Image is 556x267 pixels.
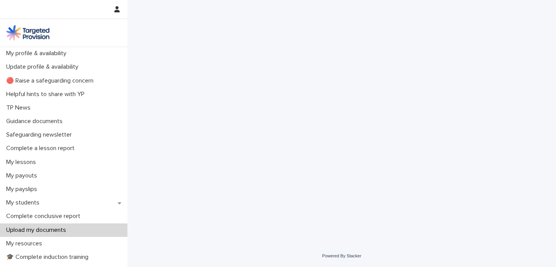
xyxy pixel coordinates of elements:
[3,159,42,166] p: My lessons
[3,172,43,179] p: My payouts
[3,226,72,234] p: Upload my documents
[3,253,95,261] p: 🎓 Complete induction training
[3,104,37,112] p: TP News
[3,213,86,220] p: Complete conclusive report
[3,77,100,84] p: 🔴 Raise a safeguarding concern
[3,240,48,247] p: My resources
[3,131,78,139] p: Safeguarding newsletter
[3,186,43,193] p: My payslips
[3,145,81,152] p: Complete a lesson report
[3,63,85,71] p: Update profile & availability
[3,199,46,206] p: My students
[3,118,69,125] p: Guidance documents
[3,91,91,98] p: Helpful hints to share with YP
[3,50,73,57] p: My profile & availability
[322,253,361,258] a: Powered By Stacker
[6,25,49,41] img: M5nRWzHhSzIhMunXDL62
